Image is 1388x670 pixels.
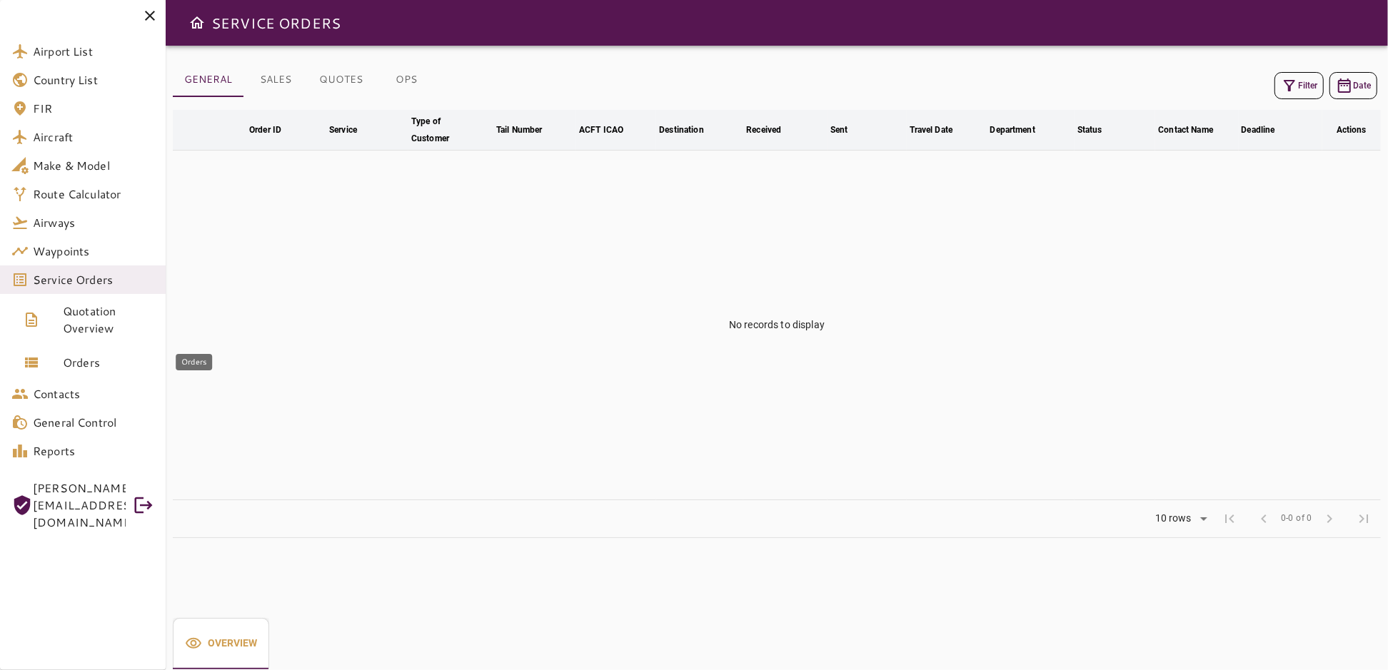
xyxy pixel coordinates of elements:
[173,63,438,97] div: basic tabs example
[746,121,800,138] span: Received
[1146,508,1212,529] div: 10 rows
[33,43,154,60] span: Airport List
[1247,502,1281,536] span: Previous Page
[249,121,281,138] div: Order ID
[1242,121,1275,138] div: Deadline
[1329,72,1377,99] button: Date
[659,121,703,138] div: Destination
[1077,121,1121,138] span: Status
[63,303,154,337] span: Quotation Overview
[249,121,300,138] span: Order ID
[990,121,1035,138] div: Department
[1158,121,1232,138] span: Contact Name
[1212,502,1247,536] span: First Page
[308,63,374,97] button: QUOTES
[33,71,154,88] span: Country List
[374,63,438,97] button: OPS
[579,121,623,138] div: ACFT ICAO
[1242,121,1294,138] span: Deadline
[496,121,560,138] span: Tail Number
[990,121,1054,138] span: Department
[63,354,154,371] span: Orders
[33,414,154,431] span: General Control
[33,442,154,460] span: Reports
[1158,121,1213,138] div: Contact Name
[33,214,154,231] span: Airways
[33,157,154,174] span: Make & Model
[411,113,472,147] div: Type of Customer
[243,63,308,97] button: SALES
[910,121,971,138] span: Travel Date
[830,121,848,138] div: Sent
[173,618,269,669] div: basic tabs example
[329,121,376,138] span: Service
[33,243,154,260] span: Waypoints
[211,11,341,34] h6: SERVICE ORDERS
[746,121,781,138] div: Received
[659,121,722,138] span: Destination
[579,121,642,138] span: ACFT ICAO
[1274,72,1324,99] button: Filter
[1281,512,1312,526] span: 0-0 of 0
[173,63,243,97] button: GENERAL
[411,113,491,147] span: Type of Customer
[496,121,542,138] div: Tail Number
[830,121,867,138] span: Sent
[33,128,154,146] span: Aircraft
[33,100,154,117] span: FIR
[1152,512,1195,524] div: 10 rows
[329,121,357,138] div: Service
[33,186,154,203] span: Route Calculator
[33,385,154,402] span: Contacts
[33,271,154,288] span: Service Orders
[1077,121,1102,138] div: Status
[173,151,1381,500] td: No records to display
[176,354,212,370] div: Orders
[1312,502,1347,536] span: Next Page
[1347,502,1381,536] span: Last Page
[183,9,211,37] button: Open drawer
[910,121,952,138] div: Travel Date
[173,618,269,669] button: Overview
[33,479,126,531] span: [PERSON_NAME][EMAIL_ADDRESS][DOMAIN_NAME]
